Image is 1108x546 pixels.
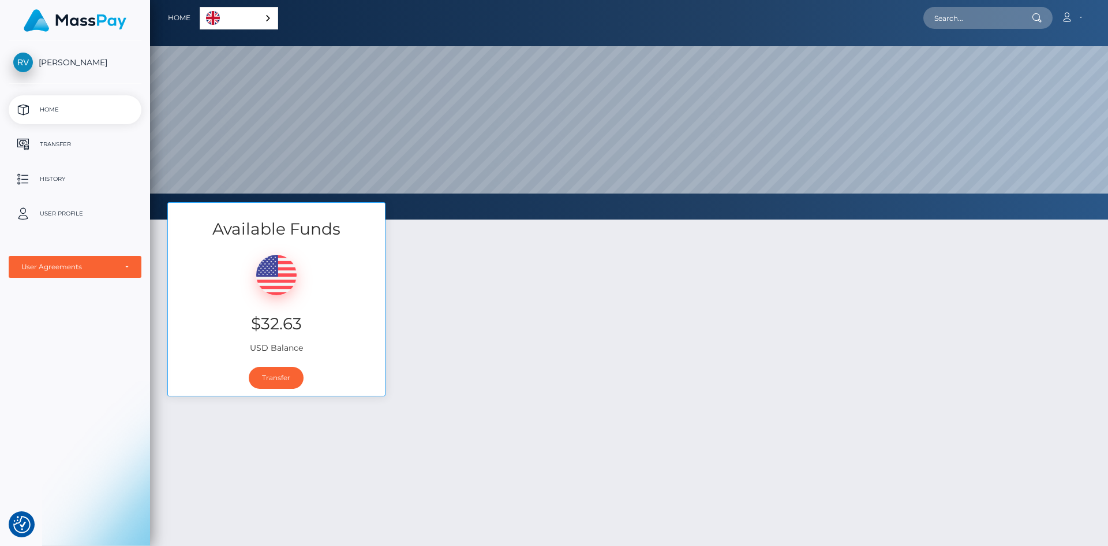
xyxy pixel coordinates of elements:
[9,165,141,194] a: History
[249,367,304,389] a: Transfer
[13,205,137,222] p: User Profile
[168,6,190,30] a: Home
[24,9,126,32] img: MassPay
[13,170,137,188] p: History
[200,8,278,29] a: English
[168,240,385,360] div: USD Balance
[13,136,137,153] p: Transfer
[200,7,278,29] div: Language
[13,101,137,118] p: Home
[9,256,141,278] button: User Agreements
[13,516,31,533] button: Consent Preferences
[168,218,385,240] h3: Available Funds
[200,7,278,29] aside: Language selected: English
[21,262,116,272] div: User Agreements
[9,199,141,228] a: User Profile
[13,516,31,533] img: Revisit consent button
[923,7,1032,29] input: Search...
[177,313,376,335] h3: $32.63
[9,95,141,124] a: Home
[256,255,297,295] img: USD.png
[9,130,141,159] a: Transfer
[9,57,141,68] span: [PERSON_NAME]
